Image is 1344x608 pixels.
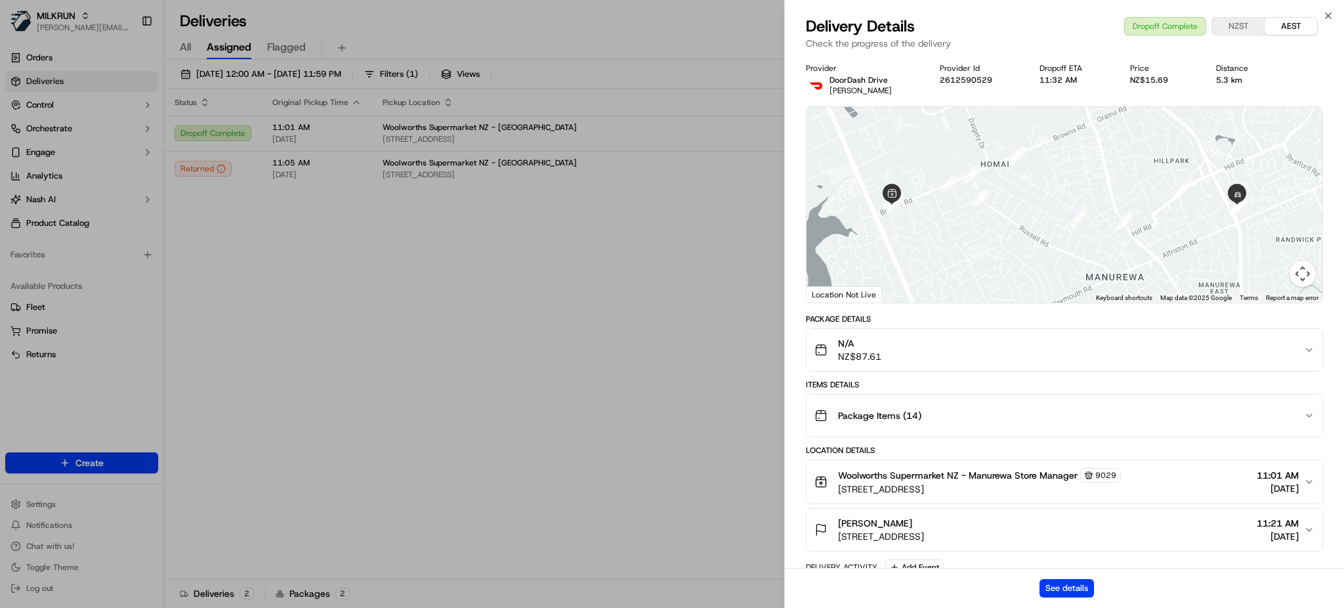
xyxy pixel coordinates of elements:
button: Add Event [885,559,944,575]
div: 11 [1116,213,1133,230]
div: Provider [806,63,919,74]
button: See details [1039,579,1094,597]
a: 📗Knowledge Base [8,185,106,209]
div: We're available if you need us! [45,139,166,149]
span: [PERSON_NAME] [838,517,912,530]
div: Dropoff ETA [1039,63,1109,74]
div: 3 [963,166,980,183]
a: 💻API Documentation [106,185,216,209]
button: Map camera controls [1290,261,1316,287]
span: Knowledge Base [26,190,100,204]
a: Terms (opens in new tab) [1240,294,1258,301]
div: Provider Id [940,63,1019,74]
div: 16 [1229,198,1246,215]
div: Delivery Activity [806,562,877,573]
p: Welcome 👋 [13,53,239,74]
div: Location Details [806,445,1323,456]
span: Delivery Details [806,16,915,37]
div: 1 [1009,148,1026,165]
div: 8 [940,175,957,192]
button: Package Items (14) [807,395,1322,437]
img: Nash [13,13,39,39]
span: 9029 [1095,470,1116,481]
button: Woolworths Supermarket NZ - Manurewa Store Manager9029[STREET_ADDRESS]11:01 AM[DATE] [807,460,1322,504]
button: 2612590529 [940,75,992,85]
span: Map data ©2025 Google [1160,294,1232,301]
button: Keyboard shortcuts [1096,293,1152,303]
p: DoorDash Drive [829,75,892,85]
a: Open this area in Google Maps (opens a new window) [810,286,853,303]
span: [PERSON_NAME] [829,85,892,96]
a: Report a map error [1266,294,1318,301]
div: 15 [1230,198,1247,215]
img: Google [810,286,853,303]
img: 1736555255976-a54dd68f-1ca7-489b-9aae-adbdc363a1c4 [13,125,37,149]
div: 9 [973,189,990,206]
span: 11:21 AM [1257,517,1299,530]
div: 11:32 AM [1039,75,1109,85]
div: 10 [1070,210,1087,227]
span: Pylon [131,223,159,232]
span: NZ$87.61 [838,350,881,363]
div: Price [1130,63,1195,74]
span: [STREET_ADDRESS] [838,530,924,543]
div: 💻 [111,192,121,202]
div: NZ$15.69 [1130,75,1195,85]
span: API Documentation [124,190,211,204]
button: Start new chat [223,129,239,145]
div: 13 [1231,183,1248,200]
span: Package Items ( 14 ) [838,409,921,422]
img: doordash_logo_v2.png [806,75,827,96]
button: AEST [1265,18,1317,35]
div: 7 [886,195,903,212]
a: Powered byPylon [93,222,159,232]
div: Start new chat [45,125,215,139]
button: N/ANZ$87.61 [807,329,1322,371]
p: Check the progress of the delivery [806,37,1323,50]
div: Distance [1216,63,1275,74]
div: 📗 [13,192,24,202]
div: 12 [1175,180,1192,197]
span: [DATE] [1257,530,1299,543]
div: 5.3 km [1216,75,1275,85]
span: 11:01 AM [1257,469,1299,482]
div: Location Not Live [807,286,882,303]
span: Woolworths Supermarket NZ - Manurewa Store Manager [838,469,1078,482]
div: Package Details [806,314,1323,324]
span: [STREET_ADDRESS] [838,483,1121,496]
button: NZST [1212,18,1265,35]
input: Got a question? Start typing here... [34,85,236,98]
span: N/A [838,337,881,350]
span: [DATE] [1257,482,1299,495]
div: Items Details [806,380,1323,390]
button: [PERSON_NAME][STREET_ADDRESS]11:21 AM[DATE] [807,509,1322,551]
div: 2 [1009,146,1026,163]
